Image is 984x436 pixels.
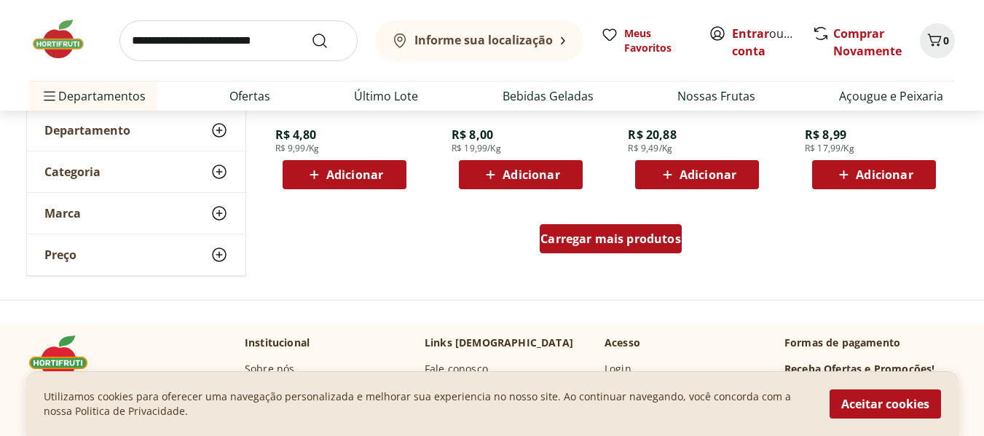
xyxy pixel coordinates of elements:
[805,127,846,143] span: R$ 8,99
[628,127,676,143] span: R$ 20,88
[27,193,245,234] button: Marca
[44,123,130,138] span: Departamento
[540,224,682,259] a: Carregar mais produtos
[27,110,245,151] button: Departamento
[275,127,317,143] span: R$ 4,80
[229,87,270,105] a: Ofertas
[29,336,102,379] img: Hortifruti
[605,362,631,376] a: Login
[503,169,559,181] span: Adicionar
[29,17,102,61] img: Hortifruti
[812,160,936,189] button: Adicionar
[943,33,949,47] span: 0
[784,336,955,350] p: Formas de pagamento
[44,247,76,262] span: Preço
[605,336,640,350] p: Acesso
[452,127,493,143] span: R$ 8,00
[275,143,320,154] span: R$ 9,99/Kg
[44,206,81,221] span: Marca
[41,79,146,114] span: Departamentos
[732,25,769,41] a: Entrar
[833,25,902,59] a: Comprar Novamente
[624,26,691,55] span: Meus Favoritos
[27,234,245,275] button: Preço
[27,151,245,192] button: Categoria
[375,20,583,61] button: Informe sua localização
[245,336,310,350] p: Institucional
[245,362,294,376] a: Sobre nós
[326,169,383,181] span: Adicionar
[784,362,934,376] h3: Receba Ofertas e Promoções!
[425,362,488,376] a: Fale conosco
[311,32,346,49] button: Submit Search
[459,160,583,189] button: Adicionar
[830,389,941,419] button: Aceitar cookies
[354,87,418,105] a: Último Lote
[732,25,797,60] span: ou
[283,160,406,189] button: Adicionar
[44,165,101,179] span: Categoria
[41,79,58,114] button: Menu
[677,87,755,105] a: Nossas Frutas
[44,389,812,419] p: Utilizamos cookies para oferecer uma navegação personalizada e melhorar sua experiencia no nosso ...
[805,143,854,154] span: R$ 17,99/Kg
[503,87,594,105] a: Bebidas Geladas
[920,23,955,58] button: Carrinho
[540,233,681,245] span: Carregar mais produtos
[856,169,913,181] span: Adicionar
[635,160,759,189] button: Adicionar
[732,25,812,59] a: Criar conta
[414,32,553,48] b: Informe sua localização
[680,169,736,181] span: Adicionar
[839,87,943,105] a: Açougue e Peixaria
[119,20,358,61] input: search
[452,143,501,154] span: R$ 19,99/Kg
[601,26,691,55] a: Meus Favoritos
[628,143,672,154] span: R$ 9,49/Kg
[425,336,573,350] p: Links [DEMOGRAPHIC_DATA]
